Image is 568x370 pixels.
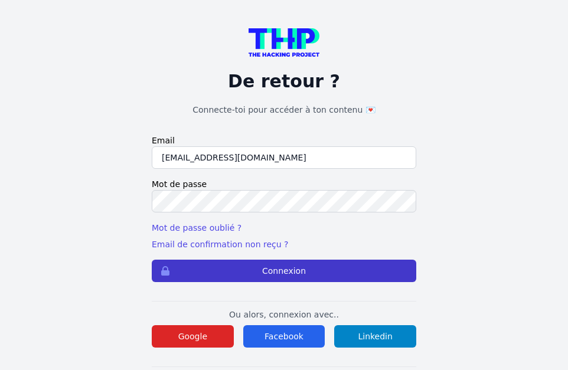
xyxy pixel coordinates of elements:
[152,309,416,320] p: Ou alors, connexion avec..
[152,223,241,233] a: Mot de passe oublié ?
[152,71,416,92] p: De retour ?
[152,325,234,348] button: Google
[334,325,416,348] button: Linkedin
[152,178,416,190] label: Mot de passe
[243,325,325,348] button: Facebook
[152,240,288,249] a: Email de confirmation non reçu ?
[152,146,416,169] input: Email
[152,135,416,146] label: Email
[249,28,319,57] img: logo
[152,260,416,282] button: Connexion
[152,104,416,116] h1: Connecte-toi pour accéder à ton contenu 💌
